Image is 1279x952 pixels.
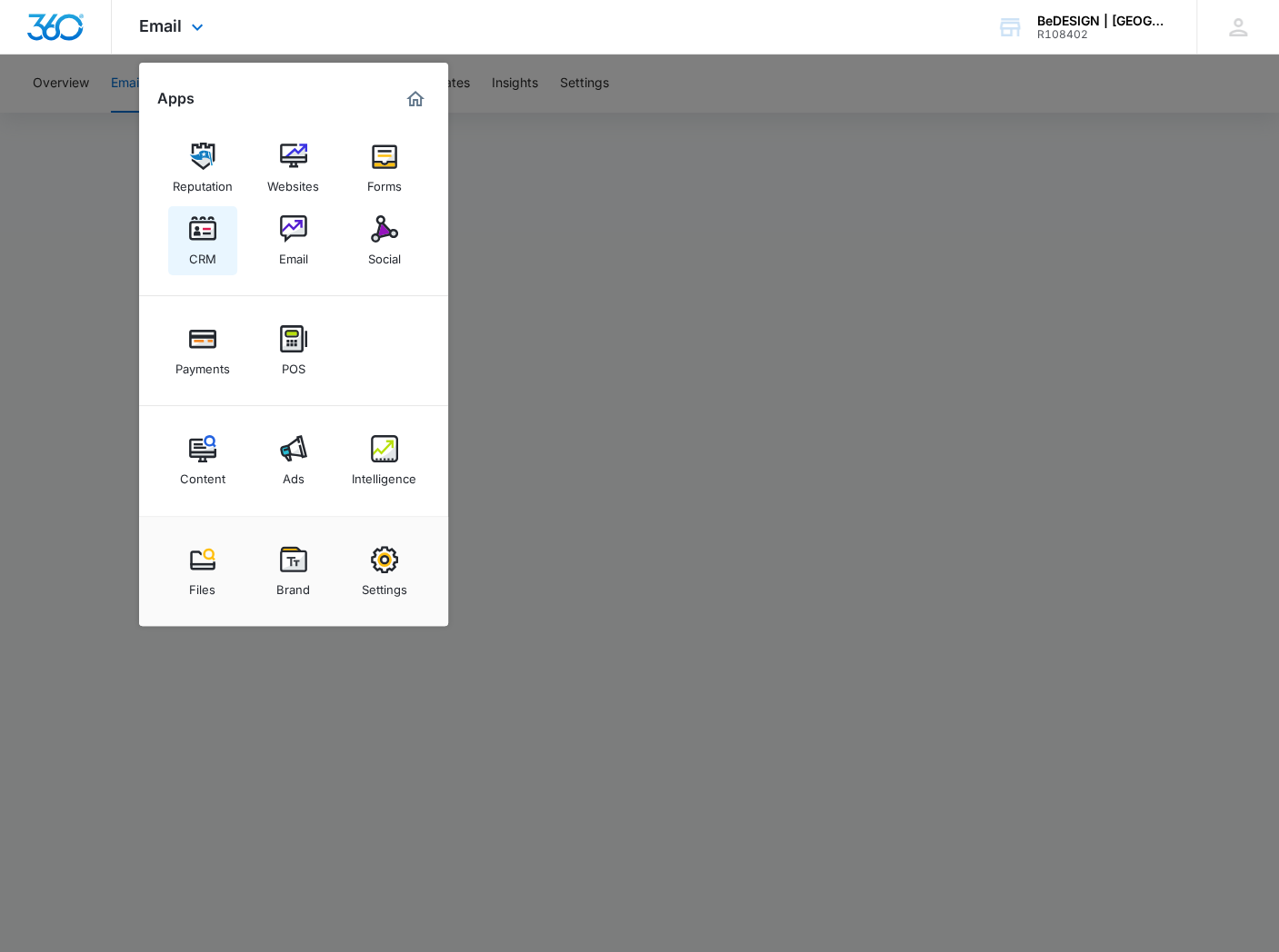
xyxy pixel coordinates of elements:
[350,426,419,495] a: Intelligence
[168,134,237,203] a: Reputation
[267,170,319,193] div: Websites
[362,573,407,597] div: Settings
[282,352,305,376] div: POS
[157,90,195,107] h2: Apps
[173,170,233,193] div: Reputation
[367,170,402,193] div: Forms
[1037,28,1170,41] div: account id
[168,316,237,385] a: Payments
[276,573,310,597] div: Brand
[350,537,419,606] a: Settings
[175,352,230,376] div: Payments
[1037,14,1170,28] div: account name
[259,206,328,275] a: Email
[168,426,237,495] a: Content
[350,134,419,203] a: Forms
[368,243,401,266] div: Social
[350,206,419,275] a: Social
[189,573,215,597] div: Files
[259,134,328,203] a: Websites
[283,462,305,486] div: Ads
[180,462,225,486] div: Content
[279,243,308,266] div: Email
[259,316,328,385] a: POS
[168,537,237,606] a: Files
[259,537,328,606] a: Brand
[352,462,416,486] div: Intelligence
[259,426,328,495] a: Ads
[401,84,430,114] a: Marketing 360® Dashboard
[139,16,182,35] span: Email
[168,206,237,275] a: CRM
[189,243,216,266] div: CRM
